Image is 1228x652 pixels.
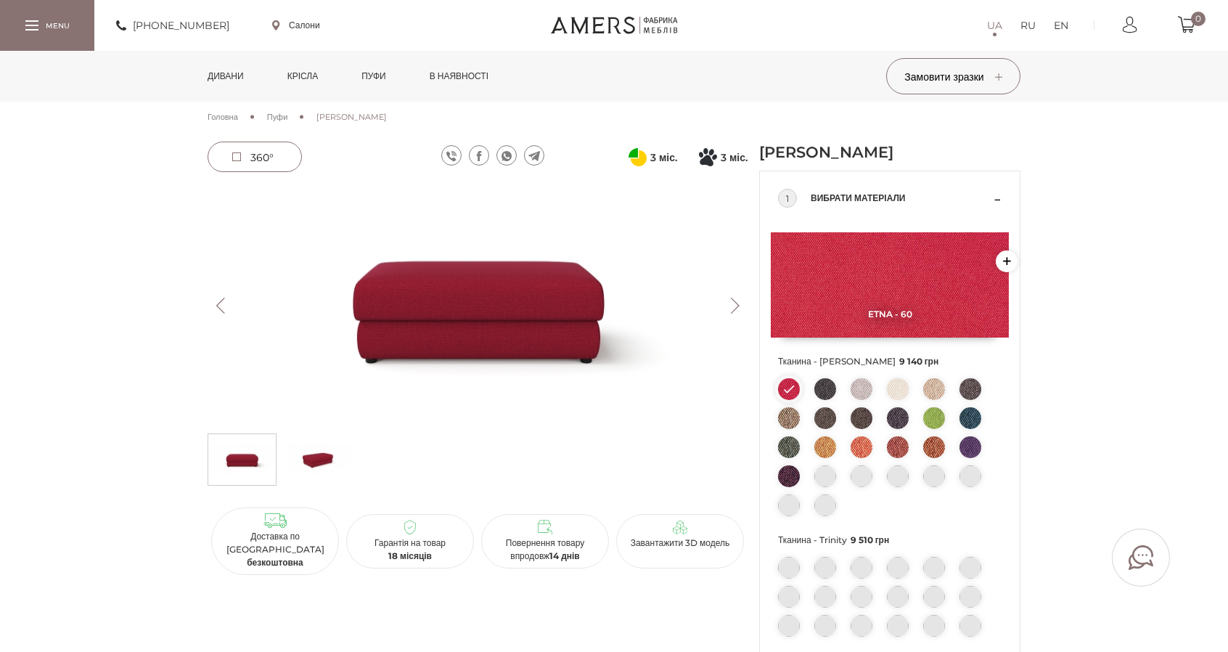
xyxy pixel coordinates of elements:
p: Повернення товару впродовж [487,537,603,563]
a: facebook [469,145,489,166]
a: Салони [272,19,320,32]
a: Пуфи [267,110,287,123]
a: [PHONE_NUMBER] [116,17,229,34]
span: Пуфи [267,112,287,122]
img: Пуф ДЖЕММА s-1 [287,438,350,481]
p: Завантажити 3D модель [622,537,738,550]
img: Пуф ДЖЕММА s-0 [210,438,274,481]
a: Крісла [277,51,329,102]
a: viber [441,145,462,166]
a: в наявності [419,51,499,102]
button: Next [722,298,748,314]
a: RU [1020,17,1036,34]
b: 18 місяців [388,550,432,561]
p: Гарантія на товар [352,537,468,563]
span: Головна [208,112,238,122]
span: Замовити зразки [904,70,1002,83]
span: 3 міс. [650,149,677,166]
a: Пуфи [351,51,397,102]
span: 360° [250,151,274,164]
img: Пуф ДЖЕММА -0 [208,185,748,426]
a: whatsapp [496,145,517,166]
b: 14 днів [549,550,580,561]
img: Etna - 60 [771,232,1009,338]
a: Головна [208,110,238,123]
button: Previous [208,298,233,314]
span: 3 міс. [721,149,748,166]
svg: Покупка частинами від Монобанку [699,148,717,166]
button: Замовити зразки [886,58,1020,94]
a: EN [1054,17,1068,34]
a: 360° [208,142,302,172]
b: безкоштовна [247,557,303,568]
span: 0 [1191,12,1206,26]
h1: [PERSON_NAME] [759,142,926,163]
a: Дивани [197,51,255,102]
span: 9 140 грн [899,356,939,367]
span: Тканина - Trinity [778,531,1002,550]
p: Доставка по [GEOGRAPHIC_DATA] [217,530,333,569]
span: Вибрати матеріали [811,190,991,207]
svg: Оплата частинами від ПриватБанку [629,148,647,166]
span: Etna - 60 [771,309,1009,319]
a: UA [987,17,1002,34]
span: Тканина - [PERSON_NAME] [778,352,1002,371]
span: 9 510 грн [851,534,890,545]
div: 1 [778,189,797,208]
a: telegram [524,145,544,166]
